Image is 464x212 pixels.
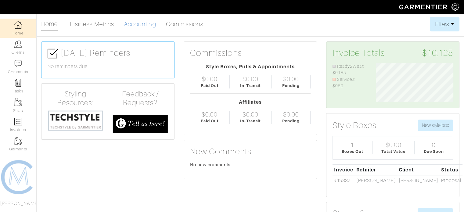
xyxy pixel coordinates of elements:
h3: Commissions [190,48,242,58]
img: garmentier-logo-header-white-b43fb05a5012e4ada735d5af1a66efaba907eab6374d6393d1fbf88cb4ef424d.png [396,2,451,12]
img: clients-icon-6bae9207a08558b7cb47a8932f037763ab4055f8c8b6bfacd5dc20c3e0201464.png [14,40,22,48]
img: orders-icon-0abe47150d42831381b5fb84f609e132dff9fe21cb692f30cb5eec754e2cba89.png [14,118,22,125]
h6: No reminders due [48,64,168,70]
span: $10,125 [422,48,453,58]
a: #19337 [334,178,351,183]
img: techstyle-93310999766a10050dc78ceb7f971a75838126fd19372ce40ba20cdf6a89b94b.png [48,110,103,131]
div: $0.00 [243,75,258,83]
h4: Feedback / Requests? [113,90,168,107]
a: Accounting [124,18,156,30]
div: $0.00 [283,111,299,118]
div: $0.00 [243,111,258,118]
a: Home [41,18,58,31]
div: Paid Out [201,83,219,88]
li: Ready2Wear: $9165 [333,63,367,76]
td: [PERSON_NAME] [397,175,440,186]
h4: Styling Resources: [48,90,103,107]
th: Retailer [355,164,397,175]
div: $0.00 [283,75,299,83]
img: dashboard-icon-dbcd8f5a0b271acd01030246c82b418ddd0df26cd7fceb0bd07c9910d44c42f6.png [14,21,22,29]
a: Commissions [166,18,204,30]
h3: Style Boxes [333,120,376,131]
div: Style Boxes, Pulls & Appointments [190,63,311,70]
td: [PERSON_NAME] [355,175,397,186]
div: $0.00 [385,141,401,149]
img: gear-icon-white-bd11855cb880d31180b6d7d6211b90ccbf57a29d726f0c71d8c61bd08dd39cc2.png [451,3,459,11]
div: 1 [351,141,354,149]
img: garments-icon-b7da505a4dc4fd61783c78ac3ca0ef83fa9d6f193b1c9dc38574b1d14d53ca28.png [14,137,22,145]
a: Business Metrics [67,18,114,30]
div: In-Transit [240,118,261,124]
div: Pending [282,118,300,124]
div: Total Value [381,149,406,154]
h3: Invoice Totals [333,48,453,58]
div: $0.00 [202,75,218,83]
div: In-Transit [240,83,261,88]
h3: [DATE] Reminders [48,48,168,59]
div: Boxes Out [342,149,363,154]
img: garments-icon-b7da505a4dc4fd61783c78ac3ca0ef83fa9d6f193b1c9dc38574b1d14d53ca28.png [14,99,22,106]
th: Status [440,164,462,175]
img: comment-icon-a0a6a9ef722e966f86d9cbdc48e553b5cf19dbc54f86b18d962a5391bc8f6eb6.png [14,60,22,67]
div: 0 [432,141,436,149]
div: Pending [282,83,300,88]
div: Affiliates [190,99,311,106]
th: Client [397,164,440,175]
td: Proposal [440,175,462,186]
li: Services: $960 [333,76,367,89]
h3: New Comments [190,146,311,157]
button: New style box [418,120,453,131]
div: Paid Out [201,118,219,124]
img: feedback_requests-3821251ac2bd56c73c230f3229a5b25d6eb027adea667894f41107c140538ee0.png [113,115,168,133]
div: Due Soon [423,149,444,154]
div: No new comments [190,162,311,168]
th: Invoice [333,164,355,175]
img: reminder-icon-8004d30b9f0a5d33ae49ab947aed9ed385cf756f9e5892f1edd6e32f2345188e.png [14,79,22,87]
button: Filters [430,17,459,31]
img: check-box-icon-36a4915ff3ba2bd8f6e4f29bc755bb66becd62c870f447fc0dd1365fcfddab58.png [48,48,58,59]
div: $0.00 [202,111,218,118]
